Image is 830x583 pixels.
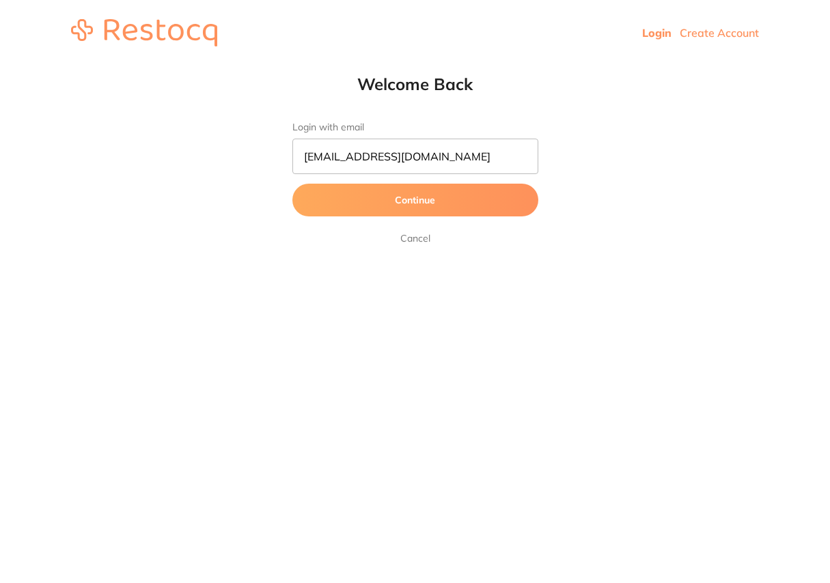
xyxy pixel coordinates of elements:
[642,26,672,40] a: Login
[71,19,217,46] img: restocq_logo.svg
[265,74,566,94] h1: Welcome Back
[680,26,759,40] a: Create Account
[292,184,538,216] button: Continue
[398,230,433,246] a: Cancel
[292,122,538,133] label: Login with email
